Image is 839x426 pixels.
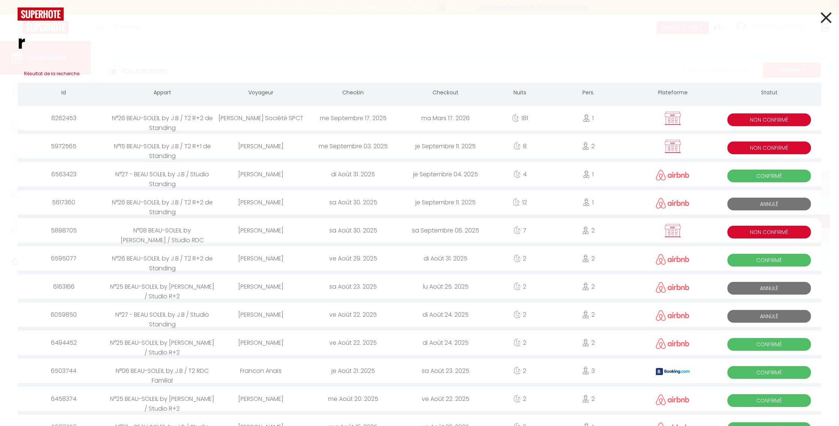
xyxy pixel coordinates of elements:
[215,162,307,186] div: [PERSON_NAME]
[727,394,811,407] span: Confirmé
[18,21,821,65] input: Tapez pour rechercher...
[110,387,215,411] div: N°25 BEAU-SOLEIL by [PERSON_NAME] / Studio R+2
[492,218,548,243] div: 7
[656,368,690,375] img: booking2.png
[215,106,307,130] div: [PERSON_NAME] Société SPCT
[110,162,215,186] div: N°27 - BEAU SOLEIL by J.B / Studio Standing
[727,113,811,126] span: Non Confirmé
[215,331,307,355] div: [PERSON_NAME]
[548,274,629,299] div: 2
[548,302,629,327] div: 2
[492,274,548,299] div: 2
[656,338,690,349] img: airbnb2.png
[307,190,400,214] div: sa Août 30. 2025
[663,111,682,125] img: rent.png
[399,218,492,243] div: sa Septembre 06. 2025
[215,134,307,158] div: [PERSON_NAME]
[18,246,110,271] div: 6595077
[18,190,110,214] div: 5617360
[399,274,492,299] div: lu Août 25. 2025
[18,218,110,243] div: 5898705
[548,218,629,243] div: 2
[110,218,215,243] div: N°08 BEAU-SOLEIL by [PERSON_NAME] / Studio RDC
[215,246,307,271] div: [PERSON_NAME]
[110,274,215,299] div: N°25 BEAU-SOLEIL by [PERSON_NAME] / Studio R+2
[18,274,110,299] div: 6163166
[399,106,492,130] div: ma Mars 17. 2026
[110,83,215,104] th: Appart
[18,359,110,383] div: 6503744
[548,162,629,186] div: 1
[548,331,629,355] div: 2
[110,331,215,355] div: N°25 BEAU-SOLEIL by [PERSON_NAME] / Studio R+2
[215,302,307,327] div: [PERSON_NAME]
[307,387,400,411] div: me Août 20. 2025
[656,394,690,405] img: airbnb2.png
[18,302,110,327] div: 6059850
[727,170,811,182] span: Confirmé
[492,331,548,355] div: 2
[727,254,811,267] span: Confirmé
[492,134,548,158] div: 8
[110,190,215,214] div: N°26 BEAU-SOLEIL by J.B / T2 R+2 de Standing
[215,218,307,243] div: [PERSON_NAME]
[18,331,110,355] div: 6494452
[399,134,492,158] div: je Septembre 11. 2025
[399,331,492,355] div: di Août 24. 2025
[727,282,811,295] span: Annulé
[656,310,690,321] img: airbnb2.png
[492,106,548,130] div: 181
[110,134,215,158] div: N°15 BEAU-SOLEIL by J.B / T2 R+1 de Standing
[548,83,629,104] th: Pers.
[399,302,492,327] div: di Août 24. 2025
[399,246,492,271] div: di Août 31. 2025
[18,162,110,186] div: 6563423
[215,274,307,299] div: [PERSON_NAME]
[727,310,811,323] span: Annulé
[399,359,492,383] div: sa Août 23. 2025
[6,3,28,25] button: Ouvrir le widget de chat LiveChat
[717,83,821,104] th: Statut
[399,162,492,186] div: je Septembre 04. 2025
[727,366,811,379] span: Confirmé
[307,83,400,104] th: Checkin
[656,282,690,293] img: airbnb2.png
[307,331,400,355] div: ve Août 22. 2025
[307,274,400,299] div: sa Août 23. 2025
[656,254,690,265] img: airbnb2.png
[110,359,215,383] div: N°06 BEAU-SOLEIL by J.B / T2 RDC Familial
[215,190,307,214] div: [PERSON_NAME]
[307,359,400,383] div: je Août 21. 2025
[548,106,629,130] div: 1
[307,106,400,130] div: me Septembre 17. 2025
[727,142,811,154] span: Non Confirmé
[18,83,110,104] th: Id
[629,83,717,104] th: Plateforme
[727,226,811,238] span: Non Confirmé
[548,246,629,271] div: 2
[215,83,307,104] th: Voyageur
[18,387,110,411] div: 6458374
[307,218,400,243] div: sa Août 30. 2025
[18,106,110,130] div: 6262453
[307,134,400,158] div: me Septembre 03. 2025
[307,246,400,271] div: ve Août 29. 2025
[492,83,548,104] th: Nuits
[215,387,307,411] div: [PERSON_NAME]
[663,139,682,153] img: rent.png
[399,387,492,411] div: ve Août 22. 2025
[492,190,548,214] div: 12
[492,246,548,271] div: 2
[656,170,690,180] img: airbnb2.png
[548,134,629,158] div: 2
[307,302,400,327] div: ve Août 22. 2025
[492,359,548,383] div: 2
[548,190,629,214] div: 1
[399,83,492,104] th: Checkout
[492,162,548,186] div: 4
[492,387,548,411] div: 2
[656,198,690,209] img: airbnb2.png
[18,65,821,83] h3: Résultat de la recherche
[399,190,492,214] div: je Septembre 11. 2025
[727,338,811,351] span: Confirmé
